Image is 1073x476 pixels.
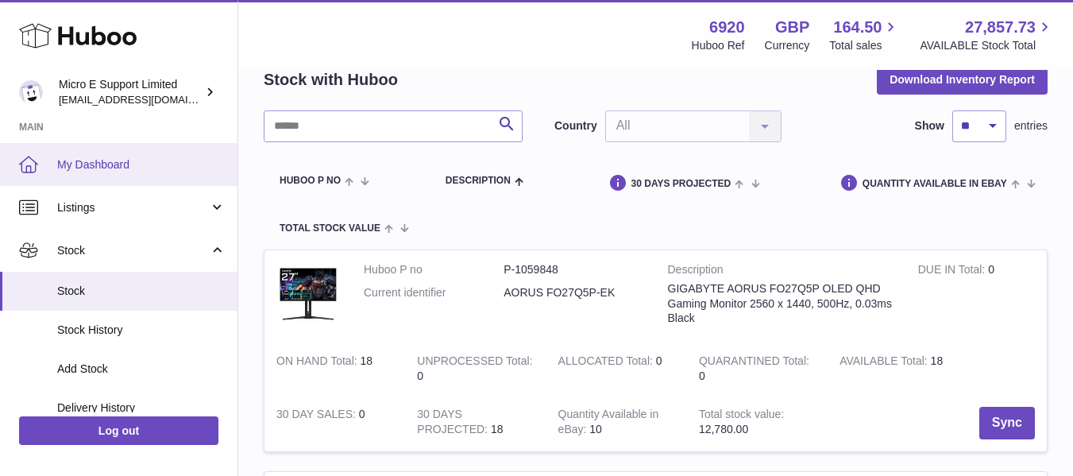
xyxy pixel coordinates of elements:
[546,395,687,451] td: 10
[558,354,656,371] strong: ALLOCATED Total
[405,395,546,451] td: 18
[276,262,340,326] img: product image
[405,342,546,396] td: 0
[877,65,1048,94] button: Download Inventory Report
[765,38,810,53] div: Currency
[364,262,504,277] dt: Huboo P no
[264,342,405,396] td: 18
[364,285,504,300] dt: Current identifier
[19,416,218,445] a: Log out
[57,157,226,172] span: My Dashboard
[264,69,398,91] h2: Stock with Huboo
[59,77,202,107] div: Micro E Support Limited
[920,38,1054,53] span: AVAILABLE Stock Total
[699,408,784,424] strong: Total stock value
[57,362,226,377] span: Add Stock
[417,354,532,371] strong: UNPROCESSED Total
[504,262,643,277] dd: P-1059848
[1014,118,1048,134] span: entries
[59,93,234,106] span: [EMAIL_ADDRESS][DOMAIN_NAME]
[19,80,43,104] img: contact@micropcsupport.com
[558,408,659,439] strong: Quantity Available in eBay
[57,284,226,299] span: Stock
[280,223,380,234] span: Total stock value
[668,281,894,327] div: GIGABYTE AORUS FO27Q5P OLED QHD Gaming Monitor 2560 x 1440, 500Hz, 0.03ms Black
[57,200,209,215] span: Listings
[828,342,968,396] td: 18
[906,250,1047,342] td: 0
[709,17,745,38] strong: 6920
[504,285,643,300] dd: AORUS FO27Q5P-EK
[554,118,597,134] label: Country
[631,179,731,189] span: 30 DAYS PROJECTED
[280,176,341,186] span: Huboo P no
[546,342,687,396] td: 0
[699,423,748,435] span: 12,780.00
[446,176,511,186] span: Description
[276,408,359,424] strong: 30 DAY SALES
[57,323,226,338] span: Stock History
[417,408,491,439] strong: 30 DAYS PROJECTED
[57,401,226,416] span: Delivery History
[699,370,705,382] span: 0
[57,243,209,258] span: Stock
[829,17,900,53] a: 164.50 Total sales
[775,17,809,38] strong: GBP
[965,17,1036,38] span: 27,857.73
[918,263,988,280] strong: DUE IN Total
[915,118,944,134] label: Show
[979,407,1035,439] button: Sync
[920,17,1054,53] a: 27,857.73 AVAILABLE Stock Total
[699,354,809,371] strong: QUARANTINED Total
[829,38,900,53] span: Total sales
[833,17,882,38] span: 164.50
[276,354,361,371] strong: ON HAND Total
[839,354,930,371] strong: AVAILABLE Total
[692,38,745,53] div: Huboo Ref
[668,262,894,281] strong: Description
[264,395,405,451] td: 0
[863,179,1007,189] span: Quantity Available in eBay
